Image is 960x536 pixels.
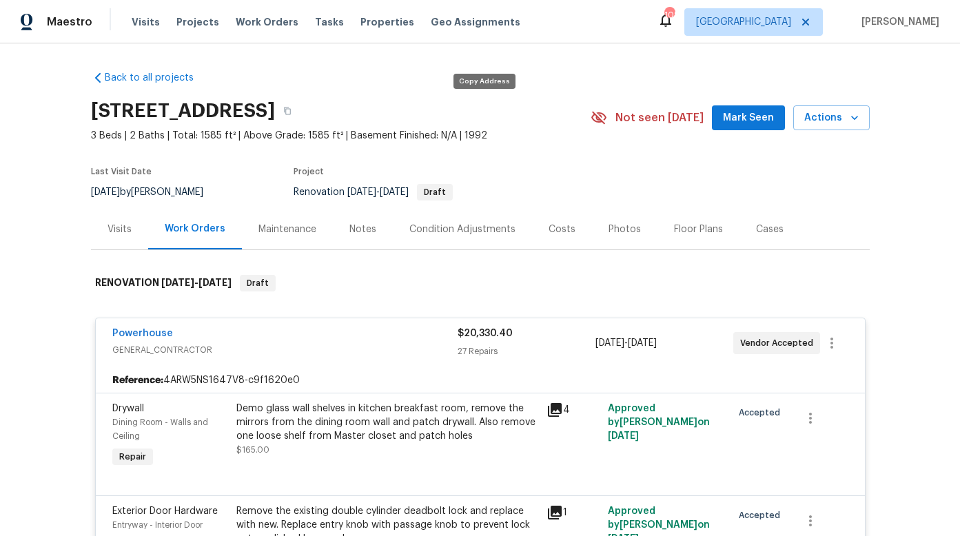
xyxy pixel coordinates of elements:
span: Maestro [47,15,92,29]
span: Drywall [112,404,144,413]
span: Draft [241,276,274,290]
a: Powerhouse [112,329,173,338]
span: GENERAL_CONTRACTOR [112,343,458,357]
div: 1 [547,504,600,521]
span: Geo Assignments [431,15,520,29]
span: [DATE] [198,278,232,287]
div: Notes [349,223,376,236]
span: 3 Beds | 2 Baths | Total: 1585 ft² | Above Grade: 1585 ft² | Basement Finished: N/A | 1992 [91,129,591,143]
span: $20,330.40 [458,329,513,338]
span: Last Visit Date [91,167,152,176]
div: RENOVATION [DATE]-[DATE]Draft [91,261,870,305]
div: Work Orders [165,222,225,236]
span: Repair [114,450,152,464]
a: Back to all projects [91,71,223,85]
span: Visits [132,15,160,29]
span: Renovation [294,187,453,197]
span: Project [294,167,324,176]
span: Draft [418,188,451,196]
span: [PERSON_NAME] [856,15,939,29]
span: Exterior Door Hardware [112,506,218,516]
div: 4ARW5NS1647V8-c9f1620e0 [96,368,865,393]
div: 108 [664,8,674,22]
span: [DATE] [608,431,639,441]
span: Tasks [315,17,344,27]
span: $165.00 [236,446,269,454]
div: Maintenance [258,223,316,236]
span: [DATE] [161,278,194,287]
div: Photos [609,223,641,236]
div: by [PERSON_NAME] [91,184,220,200]
span: Not seen [DATE] [615,111,704,125]
span: Projects [176,15,219,29]
span: Accepted [739,508,786,522]
span: Dining Room - Walls and Ceiling [112,418,208,440]
span: [GEOGRAPHIC_DATA] [696,15,791,29]
span: [DATE] [628,338,657,348]
span: Approved by [PERSON_NAME] on [608,404,710,441]
span: Actions [804,110,859,127]
span: Vendor Accepted [740,336,819,350]
span: Entryway - Interior Door [112,521,203,529]
span: Accepted [739,406,786,420]
div: 4 [547,402,600,418]
span: [DATE] [380,187,409,197]
div: Cases [756,223,784,236]
span: Mark Seen [723,110,774,127]
div: Costs [549,223,575,236]
button: Mark Seen [712,105,785,131]
div: Condition Adjustments [409,223,515,236]
b: Reference: [112,373,163,387]
span: [DATE] [595,338,624,348]
span: [DATE] [347,187,376,197]
span: Properties [360,15,414,29]
div: Visits [108,223,132,236]
div: Demo glass wall shelves in kitchen breakfast room, remove the mirrors from the dining room wall a... [236,402,538,443]
button: Actions [793,105,870,131]
h6: RENOVATION [95,275,232,291]
h2: [STREET_ADDRESS] [91,104,275,118]
div: 27 Repairs [458,344,595,358]
span: [DATE] [91,187,120,197]
span: - [161,278,232,287]
div: Floor Plans [674,223,723,236]
span: - [347,187,409,197]
span: Work Orders [236,15,298,29]
span: - [595,336,657,350]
